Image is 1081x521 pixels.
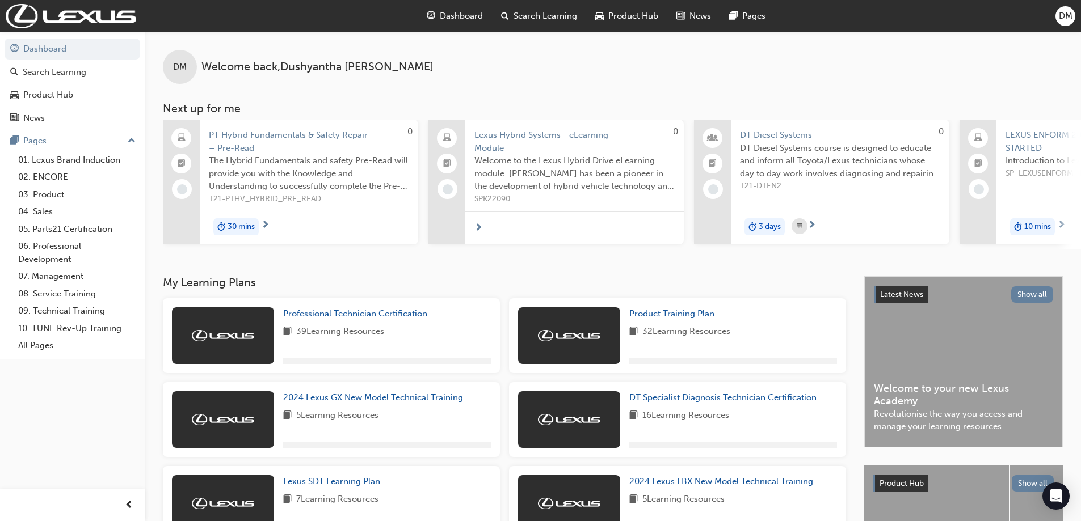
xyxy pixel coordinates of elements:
[689,10,711,23] span: News
[14,320,140,337] a: 10. TUNE Rev-Up Training
[709,156,717,171] span: booktick-icon
[629,409,638,423] span: book-icon
[163,276,846,289] h3: My Learning Plans
[209,154,409,193] span: The Hybrid Fundamentals and safety Pre-Read will provide you with the Knowledge and Understanding...
[642,409,729,423] span: 16 Learning Resources
[740,180,940,193] span: T21-DTEN2
[14,302,140,320] a: 09. Technical Training
[201,61,434,74] span: Welcome back , Dushyantha [PERSON_NAME]
[873,475,1054,493] a: Product HubShow all
[145,102,1081,115] h3: Next up for me
[673,126,678,137] span: 0
[217,219,225,234] span: duration-icon
[1055,6,1075,26] button: DM
[283,308,427,319] span: Professional Technician Certification
[296,493,378,507] span: 7 Learning Resources
[443,131,451,146] span: laptop-icon
[6,4,136,28] img: Trak
[23,66,86,79] div: Search Learning
[283,493,292,507] span: book-icon
[23,134,47,147] div: Pages
[629,325,638,339] span: book-icon
[209,129,409,154] span: PT Hybrid Fundamentals & Safety Repair – Pre-Read
[14,238,140,268] a: 06. Professional Development
[709,131,717,146] span: people-icon
[10,113,19,124] span: news-icon
[14,203,140,221] a: 04. Sales
[5,36,140,130] button: DashboardSearch LearningProduct HubNews
[296,409,378,423] span: 5 Learning Resources
[14,221,140,238] a: 05. Parts21 Certification
[23,88,73,101] div: Product Hub
[642,493,725,507] span: 5 Learning Resources
[283,325,292,339] span: book-icon
[797,219,802,234] span: calendar-icon
[283,307,432,320] a: Professional Technician Certification
[283,392,463,403] span: 2024 Lexus GX New Model Technical Training
[874,382,1053,408] span: Welcome to your new Lexus Academy
[642,325,730,339] span: 32 Learning Resources
[874,286,1053,304] a: Latest NewsShow all
[676,9,685,23] span: news-icon
[178,131,186,146] span: laptop-icon
[5,39,140,60] a: Dashboard
[192,414,254,425] img: Trak
[418,5,492,28] a: guage-iconDashboard
[443,184,453,194] span: learningRecordVerb_NONE-icon
[261,221,270,231] span: next-icon
[5,108,140,129] a: News
[1011,286,1054,303] button: Show all
[283,391,468,404] a: 2024 Lexus GX New Model Technical Training
[974,184,984,194] span: learningRecordVerb_NONE-icon
[864,276,1063,447] a: Latest NewsShow allWelcome to your new Lexus AcademyRevolutionise the way you access and manage y...
[474,154,675,193] span: Welcome to the Lexus Hybrid Drive eLearning module. [PERSON_NAME] has been a pioneer in the devel...
[742,10,765,23] span: Pages
[1024,221,1051,234] span: 10 mins
[428,120,684,244] a: 0Lexus Hybrid Systems - eLearning ModuleWelcome to the Lexus Hybrid Drive eLearning module. [PERS...
[192,330,254,341] img: Trak
[427,9,435,23] span: guage-icon
[595,9,604,23] span: car-icon
[10,44,19,54] span: guage-icon
[608,10,658,23] span: Product Hub
[538,330,600,341] img: Trak
[178,156,186,171] span: booktick-icon
[283,409,292,423] span: book-icon
[629,308,714,319] span: Product Training Plan
[748,219,756,234] span: duration-icon
[538,498,600,509] img: Trak
[514,10,577,23] span: Search Learning
[629,493,638,507] span: book-icon
[538,414,600,425] img: Trak
[407,126,413,137] span: 0
[443,156,451,171] span: booktick-icon
[128,134,136,149] span: up-icon
[192,498,254,509] img: Trak
[10,67,18,78] span: search-icon
[667,5,720,28] a: news-iconNews
[10,90,19,100] span: car-icon
[492,5,586,28] a: search-iconSearch Learning
[586,5,667,28] a: car-iconProduct Hub
[708,184,718,194] span: learningRecordVerb_NONE-icon
[125,498,133,512] span: prev-icon
[974,131,982,146] span: laptop-icon
[474,193,675,206] span: SPK22090
[694,120,949,244] a: 0DT Diesel SystemsDT Diesel Systems course is designed to educate and inform all Toyota/Lexus tec...
[14,285,140,303] a: 08. Service Training
[283,476,380,486] span: Lexus SDT Learning Plan
[474,129,675,154] span: Lexus Hybrid Systems - eLearning Module
[974,156,982,171] span: booktick-icon
[1012,475,1054,492] button: Show all
[880,478,924,488] span: Product Hub
[14,268,140,285] a: 07. Management
[629,392,817,403] span: DT Specialist Diagnosis Technician Certification
[283,475,385,488] a: Lexus SDT Learning Plan
[173,61,187,74] span: DM
[807,221,816,231] span: next-icon
[629,476,813,486] span: 2024 Lexus LBX New Model Technical Training
[1059,10,1072,23] span: DM
[10,136,19,146] span: pages-icon
[5,62,140,83] a: Search Learning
